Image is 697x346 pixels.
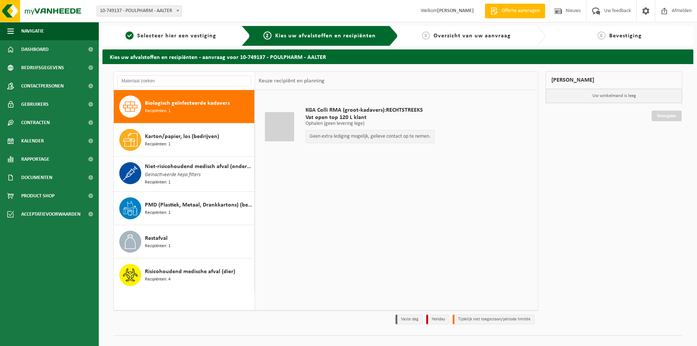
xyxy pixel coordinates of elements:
[21,114,50,132] span: Contracten
[145,162,252,171] span: Niet-risicohoudend medisch afval (onderzoekscentra)
[21,77,64,95] span: Contactpersonen
[145,179,170,186] span: Recipiënten: 1
[145,276,170,283] span: Recipiënten: 4
[145,171,201,179] span: Geïnactiveerde hepa filters
[125,31,134,40] span: 1
[21,40,49,59] span: Dashboard
[422,31,430,40] span: 3
[145,234,168,243] span: Restafval
[426,315,449,324] li: Holiday
[21,132,44,150] span: Kalender
[310,134,431,139] p: Geen extra lediging mogelijk, gelieve contact op te nemen.
[21,205,80,223] span: Acceptatievoorwaarden
[275,33,376,39] span: Kies uw afvalstoffen en recipiënten
[21,168,52,187] span: Documenten
[106,31,236,40] a: 1Selecteer hier een vestiging
[102,49,693,64] h2: Kies uw afvalstoffen en recipiënten - aanvraag voor 10-749137 - POULPHARM - AALTER
[453,315,535,324] li: Tijdelijk niet toegestaan/période limitée
[597,31,606,40] span: 4
[21,22,44,40] span: Navigatie
[114,225,255,258] button: Restafval Recipiënten: 1
[609,33,642,39] span: Bevestiging
[255,72,328,90] div: Keuze recipiënt en planning
[145,209,170,216] span: Recipiënten: 1
[114,258,255,291] button: Risicohoudend medische afval (dier) Recipiënten: 4
[97,5,182,16] span: 10-749137 - POULPHARM - AALTER
[652,111,682,121] a: Doorgaan
[145,201,252,209] span: PMD (Plastiek, Metaal, Drankkartons) (bedrijven)
[145,132,219,141] span: Karton/papier, los (bedrijven)
[434,33,511,39] span: Overzicht van uw aanvraag
[485,4,545,18] a: Offerte aanvragen
[21,95,49,114] span: Gebruikers
[145,243,170,250] span: Recipiënten: 1
[263,31,271,40] span: 2
[546,71,682,89] div: [PERSON_NAME]
[306,107,435,114] span: KGA Colli RMA (groot-kadavers):RECHTSTREEKS
[145,108,170,115] span: Recipiënten: 1
[437,8,474,14] strong: [PERSON_NAME]
[21,150,49,168] span: Rapportage
[306,114,435,121] span: Vat open top 120 L klant
[306,121,435,126] p: Ophalen (geen levering lege)
[114,192,255,225] button: PMD (Plastiek, Metaal, Drankkartons) (bedrijven) Recipiënten: 1
[114,123,255,157] button: Karton/papier, los (bedrijven) Recipiënten: 1
[145,267,235,276] span: Risicohoudend medische afval (dier)
[546,89,682,103] p: Uw winkelmand is leeg
[114,90,255,123] button: Biologisch geïnfecteerde kadavers Recipiënten: 1
[145,99,230,108] span: Biologisch geïnfecteerde kadavers
[97,6,181,16] span: 10-749137 - POULPHARM - AALTER
[137,33,216,39] span: Selecteer hier een vestiging
[117,75,251,86] input: Materiaal zoeken
[21,59,64,77] span: Bedrijfsgegevens
[114,157,255,192] button: Niet-risicohoudend medisch afval (onderzoekscentra) Geïnactiveerde hepa filters Recipiënten: 1
[145,141,170,148] span: Recipiënten: 1
[396,315,423,324] li: Vaste dag
[21,187,55,205] span: Product Shop
[500,7,542,15] span: Offerte aanvragen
